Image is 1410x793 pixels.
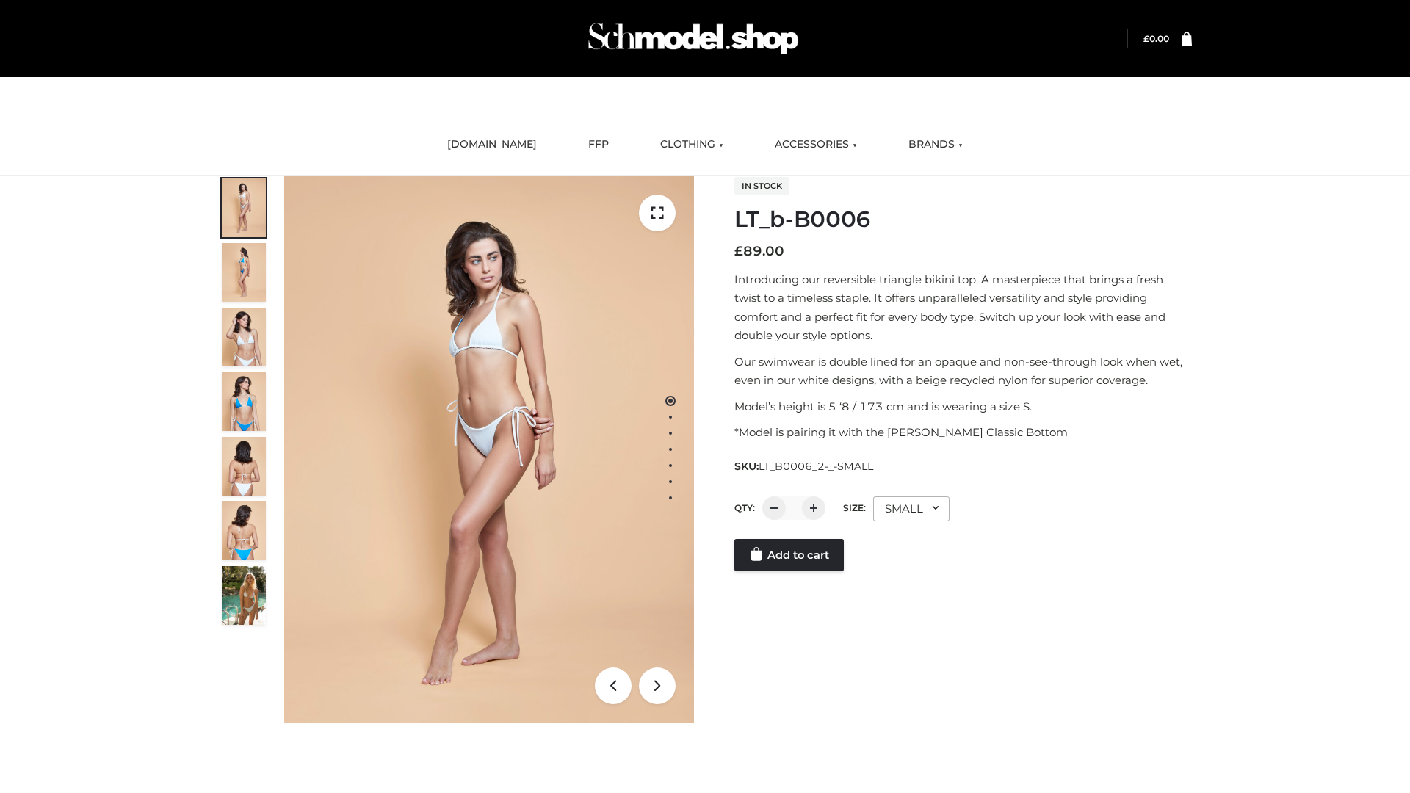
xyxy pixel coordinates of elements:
img: ArielClassicBikiniTop_CloudNine_AzureSky_OW114ECO_1-scaled.jpg [222,178,266,237]
p: Model’s height is 5 ‘8 / 173 cm and is wearing a size S. [734,397,1192,416]
img: ArielClassicBikiniTop_CloudNine_AzureSky_OW114ECO_8-scaled.jpg [222,501,266,560]
span: SKU: [734,457,875,475]
p: *Model is pairing it with the [PERSON_NAME] Classic Bottom [734,423,1192,442]
bdi: 0.00 [1143,33,1169,44]
img: Schmodel Admin 964 [583,10,803,68]
img: ArielClassicBikiniTop_CloudNine_AzureSky_OW114ECO_3-scaled.jpg [222,308,266,366]
img: ArielClassicBikiniTop_CloudNine_AzureSky_OW114ECO_2-scaled.jpg [222,243,266,302]
a: Add to cart [734,539,844,571]
img: Arieltop_CloudNine_AzureSky2.jpg [222,566,266,625]
a: FFP [577,128,620,161]
p: Our swimwear is double lined for an opaque and non-see-through look when wet, even in our white d... [734,352,1192,390]
img: ArielClassicBikiniTop_CloudNine_AzureSky_OW114ECO_1 [284,176,694,723]
span: In stock [734,177,789,195]
a: CLOTHING [649,128,734,161]
bdi: 89.00 [734,243,784,259]
a: BRANDS [897,128,974,161]
span: LT_B0006_2-_-SMALL [759,460,873,473]
a: ACCESSORIES [764,128,868,161]
img: ArielClassicBikiniTop_CloudNine_AzureSky_OW114ECO_7-scaled.jpg [222,437,266,496]
p: Introducing our reversible triangle bikini top. A masterpiece that brings a fresh twist to a time... [734,270,1192,345]
label: Size: [843,502,866,513]
div: SMALL [873,496,950,521]
label: QTY: [734,502,755,513]
a: £0.00 [1143,33,1169,44]
h1: LT_b-B0006 [734,206,1192,233]
span: £ [734,243,743,259]
a: [DOMAIN_NAME] [436,128,548,161]
span: £ [1143,33,1149,44]
img: ArielClassicBikiniTop_CloudNine_AzureSky_OW114ECO_4-scaled.jpg [222,372,266,431]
